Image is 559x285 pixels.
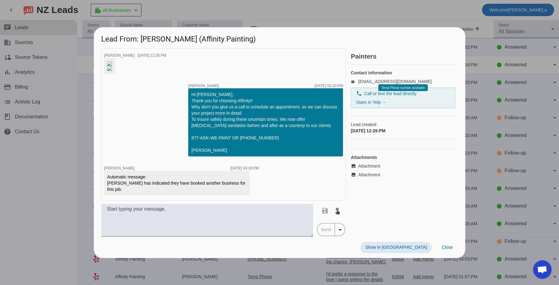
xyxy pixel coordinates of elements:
[104,166,135,170] span: [PERSON_NAME]
[358,163,380,169] span: Attachment
[351,53,458,59] h2: Painters
[351,164,358,169] mat-icon: image
[188,84,219,88] span: [PERSON_NAME]
[351,172,455,178] a: Attachment
[351,163,455,169] a: Attachment
[381,86,425,90] span: Temp Phone number available
[107,66,112,71] img: 3lkStv44cBBPb6iScPiPAg
[104,53,135,58] span: [PERSON_NAME]
[358,172,380,178] span: Attachment
[191,91,340,153] div: Hi [PERSON_NAME], Thank you for choosing Affinity!! Why don't you give us a call to schedule an a...
[334,207,341,214] mat-icon: touch_app
[230,166,259,170] div: [DATE] 04:16:PM
[107,61,112,66] img: LTfgvFHalXlq9oqNDXRBlQ
[351,128,455,134] div: [DATE] 12:26:PM
[358,79,431,84] a: [EMAIL_ADDRESS][DOMAIN_NAME]
[356,91,362,96] mat-icon: phone
[437,242,458,253] button: Close
[351,80,358,83] mat-icon: email
[356,100,386,105] a: Open in Yelp →
[107,174,246,192] div: Automatic message: [PERSON_NAME] has indicated they have booked another business for this job.
[360,242,432,253] button: Show in [GEOGRAPHIC_DATA]
[351,70,455,76] h4: Contact information
[442,245,453,250] span: Close
[351,121,455,128] span: Lead created:
[351,172,358,177] mat-icon: image
[533,260,552,279] div: Open chat
[351,154,455,160] h4: Attachments
[364,90,416,97] span: Call or text the lead directly
[314,84,343,88] div: [DATE] 02:20:PM
[336,226,344,234] mat-icon: arrow_drop_down
[94,27,465,48] h1: Lead From: [PERSON_NAME] (Affinity Painting)
[365,245,427,250] span: Show in [GEOGRAPHIC_DATA]
[138,54,166,57] div: [DATE] 12:26:PM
